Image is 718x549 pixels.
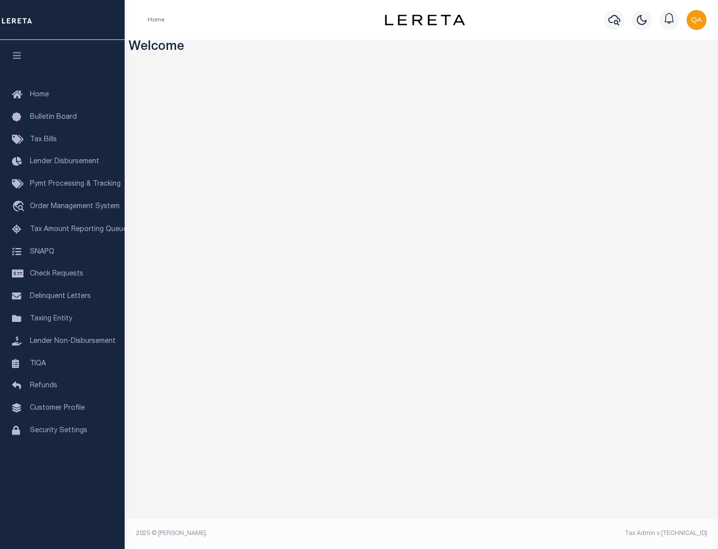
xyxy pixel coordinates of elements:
span: SNAPQ [30,248,54,255]
span: TIQA [30,360,46,367]
span: Customer Profile [30,405,85,412]
span: Lender Disbursement [30,158,99,165]
span: Bulletin Board [30,114,77,121]
img: svg+xml;base64,PHN2ZyB4bWxucz0iaHR0cDovL3d3dy53My5vcmcvMjAwMC9zdmciIHBvaW50ZXItZXZlbnRzPSJub25lIi... [687,10,707,30]
li: Home [148,15,165,24]
span: Taxing Entity [30,315,72,322]
span: Pymt Processing & Tracking [30,181,121,188]
span: Order Management System [30,203,120,210]
div: 2025 © [PERSON_NAME]. [129,529,422,538]
div: Tax Admin v.[TECHNICAL_ID] [429,529,707,538]
i: travel_explore [12,201,28,214]
span: Security Settings [30,427,87,434]
span: Delinquent Letters [30,293,91,300]
span: Refunds [30,382,57,389]
span: Tax Amount Reporting Queue [30,226,127,233]
span: Home [30,91,49,98]
h3: Welcome [129,40,715,55]
span: Lender Non-Disbursement [30,338,116,345]
span: Check Requests [30,271,83,277]
img: logo-dark.svg [385,14,465,25]
span: Tax Bills [30,136,57,143]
